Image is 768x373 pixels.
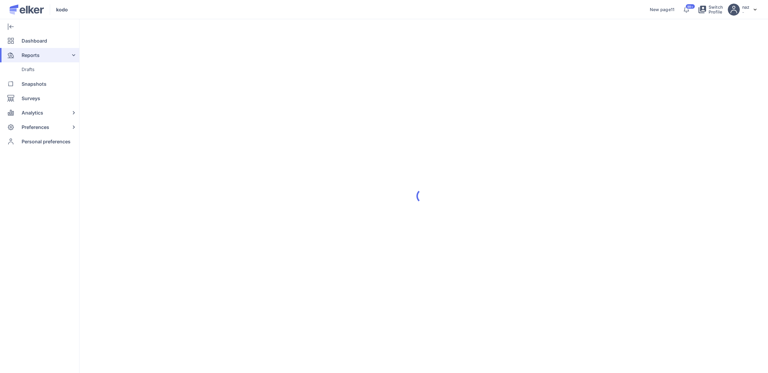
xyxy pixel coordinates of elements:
span: Surveys [22,91,40,106]
span: Analytics [22,106,43,120]
span: Dashboard [22,34,47,48]
a: New page11 [650,7,674,12]
span: Preferences [22,120,49,134]
h5: naz [742,4,749,10]
img: Elker [10,4,44,15]
span: kodo [56,6,68,13]
span: Reports [22,48,40,62]
span: 99+ [687,5,693,8]
img: svg%3e [754,9,757,10]
span: Switch Profile [709,5,723,14]
span: Drafts [22,62,34,77]
img: avatar [728,4,740,16]
span: Personal preferences [22,134,70,149]
p: - [742,10,749,15]
span: Snapshots [22,77,46,91]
